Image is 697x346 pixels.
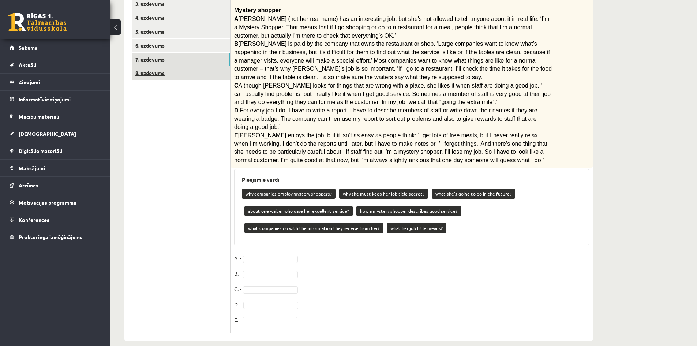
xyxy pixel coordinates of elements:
[10,160,101,176] a: Maksājumi
[234,7,281,13] span: Mystery shopper
[234,107,537,130] span: ‘For every job I do, I have to write a report. I have to describe members of staff or write down ...
[234,16,239,22] span: A
[10,74,101,90] a: Ziņojumi
[234,82,239,89] span: C
[19,199,76,206] span: Motivācijas programma
[10,177,101,194] a: Atzīmes
[10,39,101,56] a: Sākums
[19,113,59,120] span: Mācību materiāli
[19,44,37,51] span: Sākums
[242,189,336,199] p: why companies employ mystery shoppers?
[234,82,551,105] span: Although [PERSON_NAME] looks for things that are wrong with a place, she likes it when staff are ...
[19,182,38,189] span: Atzīmes
[19,62,36,68] span: Aktuāli
[234,253,241,264] p: A. -
[8,13,67,31] a: Rīgas 1. Tālmācības vidusskola
[19,130,76,137] span: [DEMOGRAPHIC_DATA]
[132,25,230,38] a: 5. uzdevums
[339,189,428,199] p: why she must keep her job title secret?
[10,228,101,245] a: Proktoringa izmēģinājums
[19,160,101,176] legend: Maksājumi
[244,223,383,233] p: what companies do with the information they receive from her?
[244,206,353,216] p: about one waiter who gave her excellent service?
[10,194,101,211] a: Motivācijas programma
[234,16,549,38] span: [PERSON_NAME] (not her real name) has an interesting job, but she’s not allowed to tell anyone ab...
[132,39,230,52] a: 6. uzdevums
[10,56,101,73] a: Aktuāli
[19,234,82,240] span: Proktoringa izmēģinājums
[234,268,241,279] p: B. -
[234,299,241,310] p: D. -
[387,223,446,233] p: what her job title means?
[234,41,239,47] span: B
[234,107,239,114] span: D
[19,216,49,223] span: Konferences
[234,283,241,294] p: C. -
[10,142,101,159] a: Digitālie materiāli
[432,189,515,199] p: what she’s going to do in the future?
[10,211,101,228] a: Konferences
[19,148,62,154] span: Digitālie materiāli
[356,206,461,216] p: how a mystery shopper describes good service?
[234,314,241,325] p: E. -
[19,74,101,90] legend: Ziņojumi
[234,41,552,80] span: [PERSON_NAME] is paid by the company that owns the restaurant or shop. ‘Large companies want to k...
[19,91,101,108] legend: Informatīvie ziņojumi
[132,11,230,25] a: 4. uzdevums
[10,91,101,108] a: Informatīvie ziņojumi
[10,125,101,142] a: [DEMOGRAPHIC_DATA]
[132,66,230,80] a: 8. uzdevums
[242,176,581,183] h3: Pieejamie vārdi
[234,132,547,163] span: [PERSON_NAME] enjoys the job, but it isn’t as easy as people think: ‘I get lots of free meals, bu...
[234,132,238,138] span: E
[132,53,230,66] a: 7. uzdevums
[10,108,101,125] a: Mācību materiāli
